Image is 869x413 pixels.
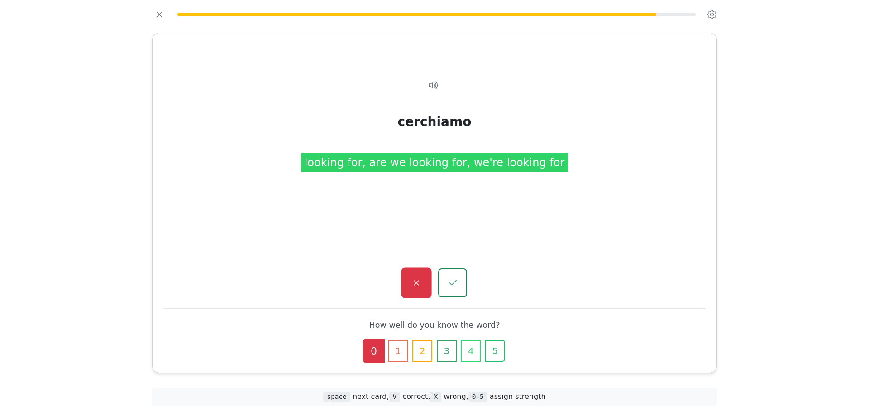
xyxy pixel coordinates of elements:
[301,153,568,172] div: looking for, are we looking for, we're looking for
[388,340,408,362] button: 1
[461,340,481,362] button: 4
[398,112,472,131] div: cerchiamo
[492,344,498,358] span: 5
[468,392,487,402] span: 0-5
[437,340,457,362] button: 3
[485,340,505,362] button: 5
[323,392,350,402] span: space
[430,392,441,402] span: X
[171,320,698,331] div: How well do you know the word?
[412,340,432,362] button: 2
[389,392,401,402] span: V
[323,392,545,401] span: next card , correct , wrong , assign strength
[363,339,385,363] button: 0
